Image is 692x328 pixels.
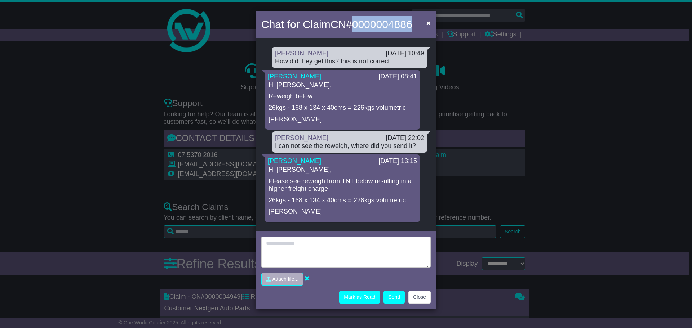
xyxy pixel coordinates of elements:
button: Close [423,15,434,30]
a: [PERSON_NAME] [268,157,321,165]
p: Reweigh below [269,93,416,100]
div: [DATE] 22:02 [386,134,424,142]
a: [PERSON_NAME] [275,50,328,57]
p: Please see reweigh from TNT below resulting in a higher freight charge [269,178,416,193]
div: How did they get this? this is not correct [275,58,424,66]
p: 26kgs - 168 x 134 x 40cms = 226kgs volumetric [269,104,416,112]
a: [PERSON_NAME] [275,134,328,141]
div: [DATE] 10:49 [386,50,424,58]
p: 26kgs - 168 x 134 x 40cms = 226kgs volumetric [269,197,416,205]
div: I can not see the reweigh, where did you send it? [275,142,424,150]
p: [PERSON_NAME] [269,208,416,216]
div: [DATE] 08:41 [378,73,417,81]
p: [PERSON_NAME] [269,116,416,123]
a: [PERSON_NAME] [268,73,321,80]
span: × [426,19,431,27]
span: 0000004886 [352,18,412,30]
button: Mark as Read [339,291,380,304]
button: Send [383,291,405,304]
button: Close [408,291,431,304]
p: Hi [PERSON_NAME], [269,81,416,89]
div: [DATE] 13:15 [378,157,417,165]
p: Hi [PERSON_NAME], [269,166,416,174]
span: CN# [331,18,412,30]
h4: Chat for Claim [261,16,412,32]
